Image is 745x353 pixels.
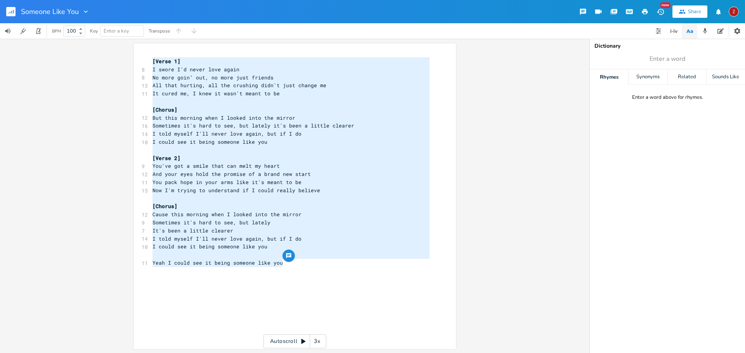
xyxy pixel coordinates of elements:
[152,179,301,186] span: You pack hope in your arms like it's meant to be
[650,55,685,64] span: Enter a word
[152,243,267,250] span: I could see it being someone like you
[152,259,283,266] span: Yeah I could see it being someone like you
[152,106,177,113] span: [Chorus]
[594,43,740,49] div: Dictionary
[152,74,274,81] span: No more goin’ out, no more just friends
[52,29,61,33] div: BPM
[152,122,354,129] span: Sometimes it's hard to see, but lately it's been a little clearer
[668,69,706,85] div: Related
[688,8,701,15] div: Share
[632,94,703,101] div: Enter a word above for rhymes.
[660,2,670,8] div: New
[152,82,326,89] span: All that hurting, all the crushing didn't just change me
[629,69,667,85] div: Synonyms
[152,219,270,226] span: Sometimes it's hard to see, but lately
[152,235,301,242] span: I told myself I'll never love again, but if I do
[152,114,295,121] span: But this morning when I looked into the mirror
[152,203,177,210] span: [Chorus]
[152,155,180,162] span: [Verse 2]
[263,334,326,348] div: Autoscroll
[152,227,233,234] span: It's been a little clearer
[152,162,280,169] span: You've got a smile that can melt my heart
[310,334,324,348] div: 3x
[152,170,311,177] span: And your eyes hold the promise of a brand new start
[152,138,267,145] span: I could see it being someone like you
[590,69,628,85] div: Rhymes
[152,187,320,194] span: Now I'm trying to understand if I could really believe
[104,28,129,34] span: Enter a key
[729,7,739,17] div: 2WaterMatt
[152,90,280,97] span: It cured me, I knew it wasn't meant to be
[152,130,301,137] span: I told myself I'll never love again, but if I do
[152,66,239,73] span: I swore I'd never love again
[90,29,98,33] div: Key
[672,5,707,18] button: Share
[152,58,180,65] span: [Verse 1]
[729,3,739,21] button: 2
[653,5,668,19] button: New
[149,29,170,33] div: Transpose
[707,69,745,85] div: Sounds Like
[21,8,79,15] span: Someone Like You
[152,211,301,218] span: Cause this morning when I looked into the mirror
